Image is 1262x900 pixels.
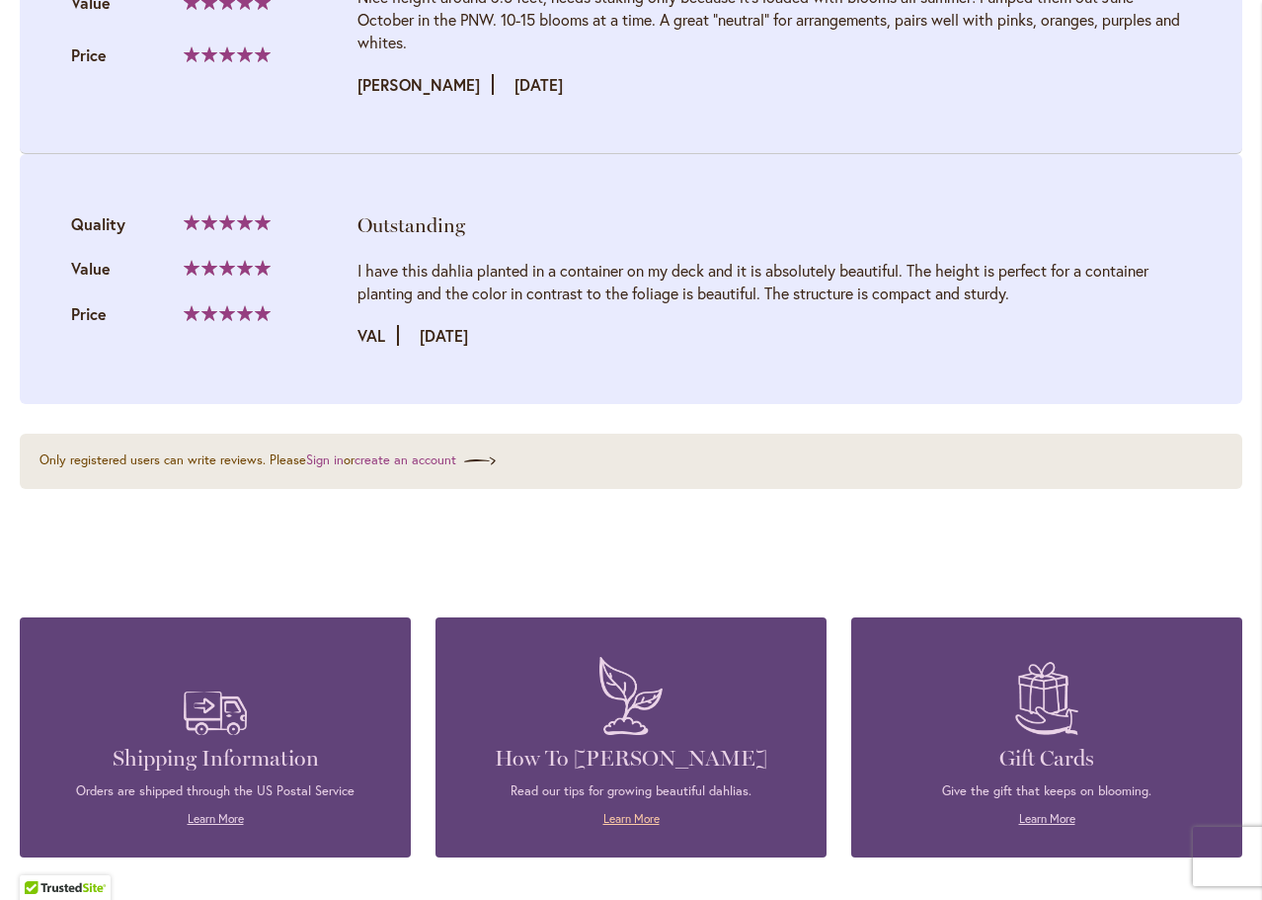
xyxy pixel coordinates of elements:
span: Price [71,303,107,324]
h4: How To [PERSON_NAME] [465,745,797,773]
time: [DATE] [420,325,468,346]
a: Learn More [188,811,244,826]
div: 100% [184,305,271,321]
p: Orders are shipped through the US Postal Service [49,782,381,800]
div: Outstanding [357,211,1191,239]
h4: Gift Cards [881,745,1213,773]
span: Quality [71,213,125,234]
div: Only registered users can write reviews. Please or [39,446,1223,477]
time: [DATE] [514,74,563,95]
h4: Shipping Information [49,745,381,773]
iframe: Launch Accessibility Center [15,830,70,885]
span: Value [71,258,111,279]
a: create an account [355,451,496,468]
div: 100% [184,214,271,230]
p: Give the gift that keeps on blooming. [881,782,1213,800]
span: Price [71,44,107,65]
div: I have this dahlia planted in a container on my deck and it is absolutely beautiful. The height i... [357,259,1191,304]
a: Sign in [306,451,344,468]
strong: [PERSON_NAME] [357,74,494,95]
strong: VAL [357,325,399,346]
p: Read our tips for growing beautiful dahlias. [465,782,797,800]
a: Learn More [1019,811,1075,826]
a: Learn More [603,811,660,826]
div: 100% [184,260,271,276]
div: 100% [184,46,271,62]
